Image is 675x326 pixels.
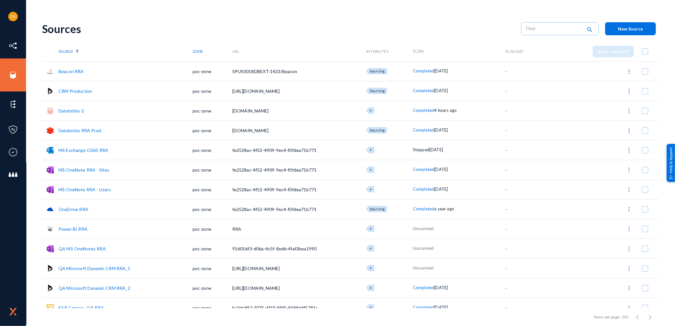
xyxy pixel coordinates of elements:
mat-icon: search [586,26,594,34]
span: [DATE] [434,127,448,132]
span: + [370,187,372,191]
img: icon-more.svg [626,167,632,173]
span: + [370,286,372,290]
img: powerbixmla.svg [47,226,54,233]
a: QA Microsoft Dynamic CRM RRA_1 [58,266,130,271]
img: databricks.png [47,107,54,114]
span: Scan Size [506,49,524,54]
img: icon-more.svg [626,305,632,311]
span: New Source [618,26,643,31]
span: [DATE] [434,285,448,290]
div: Help & Support [667,144,675,182]
span: [DATE] [434,68,448,73]
img: icon-elements.svg [8,99,18,109]
a: Power BI RRA [58,226,87,232]
span: + [370,167,372,172]
td: - [506,199,545,219]
span: + [370,246,372,250]
span: [URL][DOMAIN_NAME] [232,88,280,94]
button: Next page [644,311,657,323]
span: [DATE] [434,187,448,192]
span: Stopped [413,147,429,152]
div: Items per page: [594,314,620,320]
td: - [506,61,545,81]
img: sqlserver.png [47,68,54,75]
span: RRA [232,226,241,232]
img: icon-more.svg [626,265,632,272]
span: URL [232,49,239,54]
span: + [370,148,372,152]
img: onedrive.png [47,206,54,213]
img: icon-more.svg [626,187,632,193]
span: ba3dc892-3075-4f33-89f5-9499ddf5791c [232,305,318,310]
td: poc-zone [193,120,232,140]
td: poc-zone [193,61,232,81]
img: icon-members.svg [8,170,18,180]
img: icon-more.svg [626,88,632,94]
span: Sourcing [370,69,385,73]
div: 250 [622,314,629,320]
img: onenote.png [47,245,54,252]
td: poc-zone [193,180,232,199]
span: + [370,266,372,270]
span: Completed [413,305,434,310]
span: Completed [413,127,434,132]
img: icon-more.svg [626,226,632,232]
span: fe2528ac-4f52-4909-9ec4-f0fdea71b771 [232,187,317,192]
span: Completed [413,68,434,73]
a: MS OneNote RRA - Users [58,187,111,192]
a: Databricks RRA Prod [58,128,101,133]
img: icon-more.svg [626,285,632,291]
img: icon-more.svg [626,68,632,75]
span: Unscanned [413,246,433,251]
td: poc-zone [193,160,232,180]
td: - [506,239,545,258]
div: Sources [42,22,515,35]
span: Completed [413,285,434,290]
img: icon-more.svg [626,206,632,213]
a: OneDrive RRA [58,207,88,212]
img: microsoftdynamics365.svg [47,285,54,292]
span: + [370,305,372,309]
img: icon-sources.svg [8,70,18,80]
td: poc-zone [193,219,232,239]
td: - [506,101,545,120]
td: poc-zone [193,140,232,160]
img: icon-inventory.svg [8,41,18,51]
td: poc-zone [193,278,232,298]
td: poc-zone [193,239,232,258]
span: Sourcing [370,207,385,211]
a: MS Exchange O365 RRA [58,147,108,153]
span: Completed [413,88,434,93]
img: icon-more.svg [626,147,632,153]
img: sapconcur.svg [47,304,54,311]
img: databricksfs.png [47,127,54,134]
span: fe2528ac-4f52-4909-9ec4-f0fdea71b771 [232,207,317,212]
a: Databricks 2 [58,108,84,113]
span: fe2528ac-4f52-4909-9ec4-f0fdea71b771 [232,167,317,173]
span: Attributes [366,49,388,54]
input: Filter [527,24,583,33]
td: - [506,140,545,160]
img: icon-compliance.svg [8,147,18,157]
img: onenote.png [47,186,54,193]
img: icon-policies.svg [8,125,18,134]
button: New Source [605,22,656,35]
td: poc-zone [193,199,232,219]
img: icon-more.svg [626,108,632,114]
div: Zone [193,49,232,54]
span: SPUS001BDBEXT:1433/Beacon [232,69,297,74]
td: - [506,81,545,101]
td: - [506,258,545,278]
span: 916016f3-d06a-4c5f-8ed6-4faf3bea1990 [232,246,317,251]
span: [DATE] [434,305,448,310]
td: - [506,298,545,317]
a: QA Microsoft Dynamic CRM RRA_2 [58,285,130,291]
a: QA MS OneNotes RRA [58,246,106,251]
span: [DATE] [434,88,448,93]
td: - [506,180,545,199]
a: SAP Concur - QA RRA [58,305,104,310]
span: Sourcing [370,128,385,132]
button: Previous page [631,311,644,323]
img: onenote.png [47,166,54,173]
